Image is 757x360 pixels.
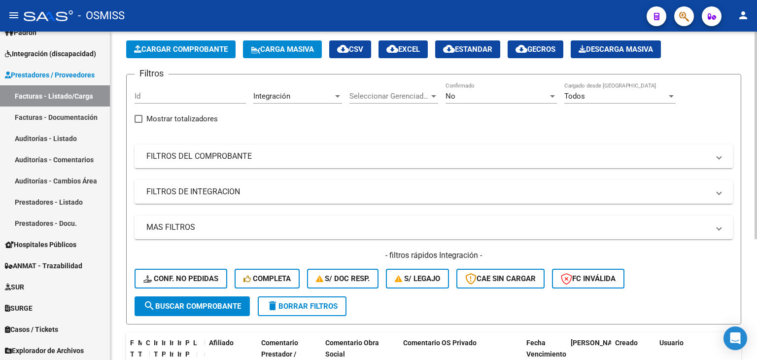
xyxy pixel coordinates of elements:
span: Fecha Transferido [130,339,167,358]
span: Integración (discapacidad) [5,48,96,59]
mat-icon: cloud_download [516,43,527,55]
span: Casos / Tickets [5,324,58,335]
span: Monto Transferido [138,339,175,358]
button: Conf. no pedidas [135,269,227,288]
span: No [446,92,455,101]
button: Cargar Comprobante [126,40,236,58]
span: CSV [337,45,363,54]
button: Buscar Comprobante [135,296,250,316]
button: Estandar [435,40,500,58]
span: Estandar [443,45,492,54]
button: FC Inválida [552,269,624,288]
span: Comentario OS Privado [403,339,477,347]
button: Borrar Filtros [258,296,346,316]
span: Afiliado [209,339,234,347]
span: - OSMISS [78,5,125,27]
button: EXCEL [378,40,428,58]
span: Completa [243,274,291,283]
span: Mostrar totalizadores [146,113,218,125]
button: Completa [235,269,300,288]
span: ANMAT - Trazabilidad [5,260,82,271]
span: Todos [564,92,585,101]
mat-icon: cloud_download [443,43,455,55]
span: Fecha Vencimiento [526,339,566,358]
span: Legajo [193,339,215,347]
span: Borrar Filtros [267,302,338,311]
mat-panel-title: MAS FILTROS [146,222,709,233]
span: S/ legajo [395,274,440,283]
mat-expansion-panel-header: MAS FILTROS [135,216,733,239]
mat-icon: menu [8,9,20,21]
span: [PERSON_NAME] [571,339,624,347]
span: Conf. no pedidas [143,274,218,283]
button: CSV [329,40,371,58]
span: Padrón [5,27,36,38]
mat-icon: cloud_download [386,43,398,55]
span: Descarga Masiva [579,45,653,54]
span: Carga Masiva [251,45,314,54]
button: Carga Masiva [243,40,322,58]
h4: - filtros rápidos Integración - [135,250,733,261]
button: Descarga Masiva [571,40,661,58]
button: Gecros [508,40,563,58]
button: S/ legajo [386,269,449,288]
mat-expansion-panel-header: FILTROS DEL COMPROBANTE [135,144,733,168]
mat-icon: search [143,300,155,312]
mat-icon: delete [267,300,278,312]
span: CAE SIN CARGAR [465,274,536,283]
span: Hospitales Públicos [5,239,76,250]
span: Integración [253,92,290,101]
span: SURGE [5,303,33,314]
mat-icon: person [737,9,749,21]
button: S/ Doc Resp. [307,269,379,288]
span: Buscar Comprobante [143,302,241,311]
span: FC Inválida [561,274,616,283]
mat-panel-title: FILTROS DEL COMPROBANTE [146,151,709,162]
span: Gecros [516,45,555,54]
span: Cargar Comprobante [134,45,228,54]
span: S/ Doc Resp. [316,274,370,283]
span: SUR [5,282,24,292]
span: EXCEL [386,45,420,54]
mat-panel-title: FILTROS DE INTEGRACION [146,186,709,197]
span: Período Prestación [185,339,219,358]
span: Prestadores / Proveedores [5,70,95,80]
app-download-masive: Descarga masiva de comprobantes (adjuntos) [571,40,661,58]
mat-expansion-panel-header: FILTROS DE INTEGRACION [135,180,733,204]
button: CAE SIN CARGAR [456,269,545,288]
span: Seleccionar Gerenciador [349,92,429,101]
span: Comprobante [146,339,189,347]
mat-icon: cloud_download [337,43,349,55]
span: Usuario [659,339,684,347]
div: Open Intercom Messenger [723,326,747,350]
span: Creado [615,339,638,347]
h3: Filtros [135,67,169,80]
span: Explorador de Archivos [5,345,84,356]
span: Comentario Obra Social [325,339,379,358]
